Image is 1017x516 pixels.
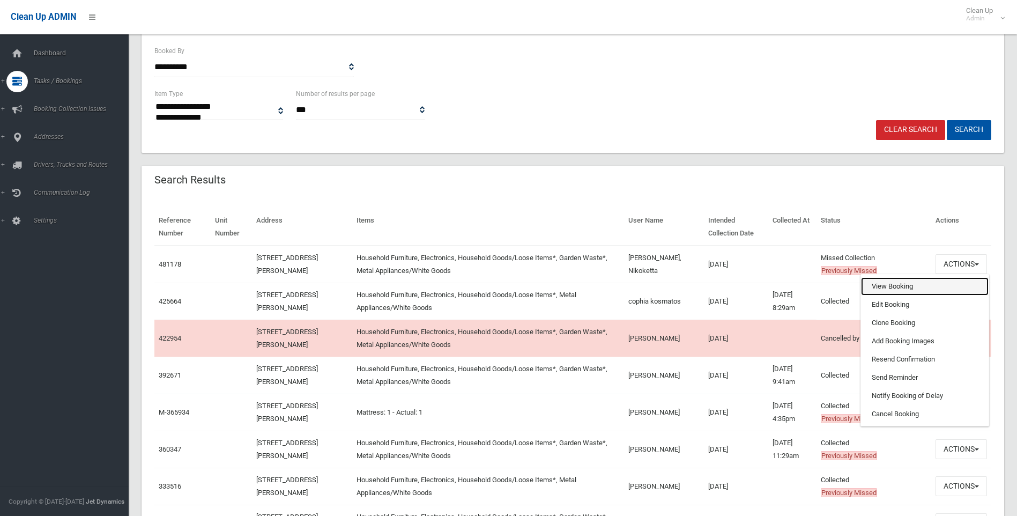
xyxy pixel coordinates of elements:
[704,209,768,246] th: Intended Collection Date
[861,368,989,387] a: Send Reminder
[256,328,318,349] a: [STREET_ADDRESS][PERSON_NAME]
[768,357,816,394] td: [DATE] 9:41am
[624,320,704,357] td: [PERSON_NAME]
[142,169,239,190] header: Search Results
[31,189,137,196] span: Communication Log
[704,246,768,283] td: [DATE]
[821,266,877,275] span: Previously Missed
[31,49,137,57] span: Dashboard
[704,468,768,505] td: [DATE]
[704,394,768,431] td: [DATE]
[352,283,624,320] td: Household Furniture, Electronics, Household Goods/Loose Items*, Metal Appliances/White Goods
[252,209,352,246] th: Address
[624,357,704,394] td: [PERSON_NAME]
[704,357,768,394] td: [DATE]
[624,246,704,283] td: [PERSON_NAME], Nikoketta
[352,246,624,283] td: Household Furniture, Electronics, Household Goods/Loose Items*, Garden Waste*, Metal Appliances/W...
[816,357,931,394] td: Collected
[256,439,318,460] a: [STREET_ADDRESS][PERSON_NAME]
[821,451,877,460] span: Previously Missed
[936,476,987,496] button: Actions
[816,394,931,431] td: Collected
[624,394,704,431] td: [PERSON_NAME]
[768,431,816,468] td: [DATE] 11:29am
[821,414,877,423] span: Previously Missed
[256,402,318,423] a: [STREET_ADDRESS][PERSON_NAME]
[9,498,84,505] span: Copyright © [DATE]-[DATE]
[352,320,624,357] td: Household Furniture, Electronics, Household Goods/Loose Items*, Garden Waste*, Metal Appliances/W...
[159,371,181,379] a: 392671
[861,350,989,368] a: Resend Confirmation
[816,468,931,505] td: Collected
[931,209,991,246] th: Actions
[816,283,931,320] td: Collected
[154,45,184,57] label: Booked By
[861,296,989,314] a: Edit Booking
[256,365,318,386] a: [STREET_ADDRESS][PERSON_NAME]
[352,394,624,431] td: Mattress: 1 - Actual: 1
[211,209,252,246] th: Unit Number
[31,77,137,85] span: Tasks / Bookings
[256,291,318,312] a: [STREET_ADDRESS][PERSON_NAME]
[352,357,624,394] td: Household Furniture, Electronics, Household Goods/Loose Items*, Garden Waste*, Metal Appliances/W...
[624,431,704,468] td: [PERSON_NAME]
[159,408,189,416] a: M-365934
[816,246,931,283] td: Missed Collection
[154,88,183,100] label: Item Type
[947,120,991,140] button: Search
[159,445,181,453] a: 360347
[876,120,945,140] a: Clear Search
[31,217,137,224] span: Settings
[861,405,989,423] a: Cancel Booking
[816,431,931,468] td: Collected
[352,431,624,468] td: Household Furniture, Electronics, Household Goods/Loose Items*, Garden Waste*, Metal Appliances/W...
[11,12,76,22] span: Clean Up ADMIN
[86,498,124,505] strong: Jet Dynamics
[936,254,987,274] button: Actions
[31,105,137,113] span: Booking Collection Issues
[352,209,624,246] th: Items
[159,482,181,490] a: 333516
[154,209,211,246] th: Reference Number
[816,209,931,246] th: Status
[861,332,989,350] a: Add Booking Images
[256,476,318,497] a: [STREET_ADDRESS][PERSON_NAME]
[31,133,137,141] span: Addresses
[966,14,993,23] small: Admin
[816,320,931,357] td: Cancelled by admin before cutoff
[624,209,704,246] th: User Name
[961,6,1004,23] span: Clean Up
[768,283,816,320] td: [DATE] 8:29am
[352,468,624,505] td: Household Furniture, Electronics, Household Goods/Loose Items*, Metal Appliances/White Goods
[768,209,816,246] th: Collected At
[159,260,181,268] a: 481178
[768,394,816,431] td: [DATE] 4:35pm
[936,439,987,459] button: Actions
[821,488,877,497] span: Previously Missed
[704,283,768,320] td: [DATE]
[159,297,181,305] a: 425664
[861,314,989,332] a: Clone Booking
[861,277,989,296] a: View Booking
[159,334,181,342] a: 422954
[624,283,704,320] td: cophia kosmatos
[704,431,768,468] td: [DATE]
[296,88,375,100] label: Number of results per page
[256,254,318,275] a: [STREET_ADDRESS][PERSON_NAME]
[704,320,768,357] td: [DATE]
[624,468,704,505] td: [PERSON_NAME]
[31,161,137,168] span: Drivers, Trucks and Routes
[861,387,989,405] a: Notify Booking of Delay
